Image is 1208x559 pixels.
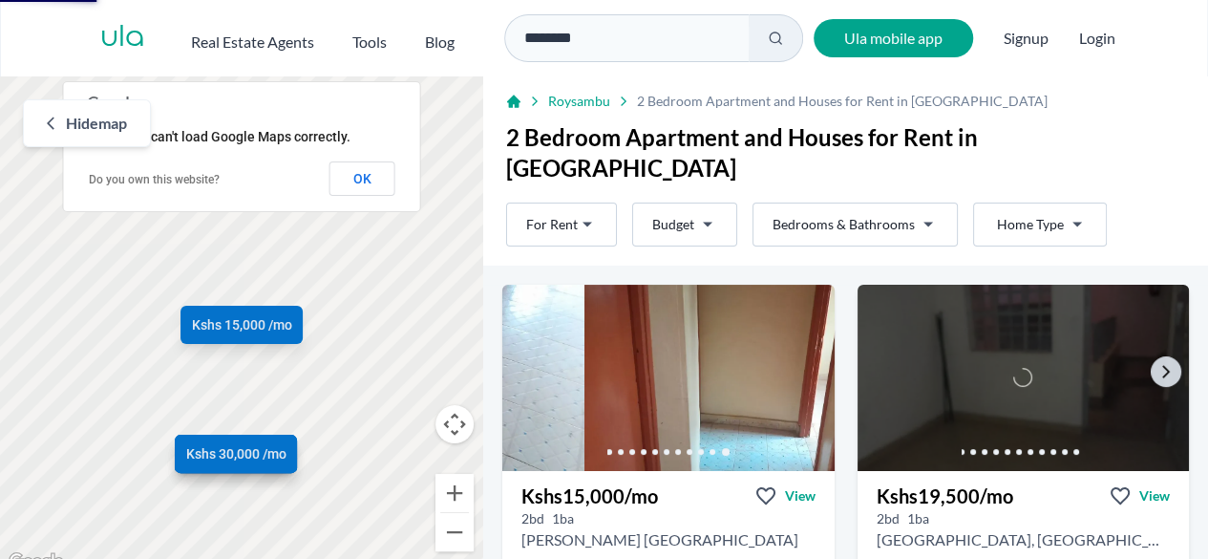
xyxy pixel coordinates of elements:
h5: 1 bathrooms [552,509,574,528]
button: Tools [352,23,387,54]
span: Hide map [66,112,127,135]
h1: 2 Bedroom Apartment and Houses for Rent in [GEOGRAPHIC_DATA] [506,122,1185,183]
a: Roysambu [548,92,610,111]
button: Real Estate Agents [191,23,314,54]
span: For Rent [526,215,578,234]
h2: Real Estate Agents [191,31,314,54]
button: Zoom out [435,513,474,551]
span: Budget [652,215,694,234]
a: Blog [425,23,455,54]
span: View [785,486,816,505]
span: 2 Bedroom Apartment and Houses for Rent in [GEOGRAPHIC_DATA] [637,92,1048,111]
a: Kshs 30,000 /mo [175,435,297,473]
span: This page can't load Google Maps correctly. [88,129,350,144]
h5: 2 bedrooms [877,509,900,528]
a: ula [100,21,145,55]
h2: 2 bedroom Apartment for rent in Roysambu - Kshs 19,500/mo -TRM - Thika Road Mall, Nairobi, Kenya,... [877,528,1171,551]
button: Bedrooms & Bathrooms [752,203,958,247]
h2: Blog [425,31,455,54]
a: Ula mobile app [814,19,973,57]
span: Kshs 15,000 /mo [192,315,292,334]
span: Bedrooms & Bathrooms [773,215,915,234]
button: Budget [632,203,737,247]
span: Signup [1004,19,1049,57]
button: Zoom in [435,474,474,512]
h3: Kshs 15,000 /mo [521,483,658,509]
h2: Tools [352,31,387,54]
h5: 1 bathrooms [907,509,929,528]
span: Home Type [997,215,1064,234]
a: Do you own this website? [89,173,220,186]
a: Kshs 15,000 /mo [180,306,303,344]
button: Login [1079,27,1115,50]
nav: Main [191,23,493,54]
button: Home Type [973,203,1107,247]
button: OK [329,161,395,196]
span: Kshs 30,000 /mo [186,444,286,463]
a: Go to the next property image [1151,356,1181,387]
h5: 2 bedrooms [521,509,544,528]
h2: 2 bedroom Apartment for rent in Roysambu - Kshs 15,000/mo -Donya apartment, Lumumba 1st Avenue, N... [521,528,798,551]
button: Map camera controls [435,405,474,443]
img: 2 bedroom Apartment for rent - Kshs 15,000/mo - in Roysambu around Donya apartment, Lumumba 1st A... [584,285,917,471]
h3: Kshs 19,500 /mo [877,483,1013,509]
button: For Rent [506,203,617,247]
span: View [1139,486,1170,505]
